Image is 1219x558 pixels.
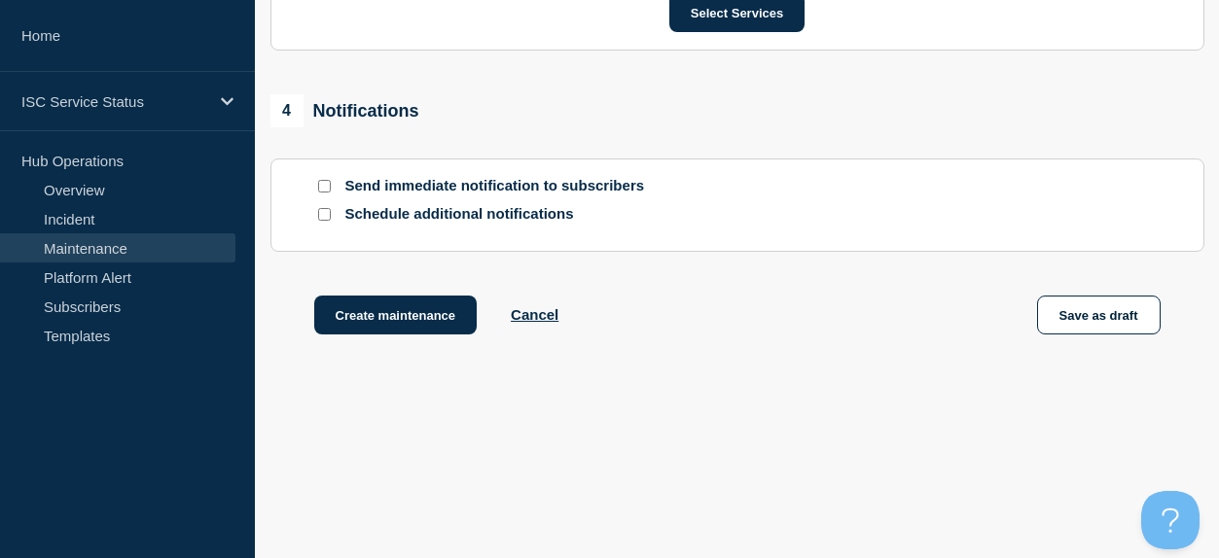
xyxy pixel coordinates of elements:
[1037,296,1161,334] button: Save as draft
[21,93,208,110] p: ISC Service Status
[1141,491,1200,549] iframe: Help Scout Beacon - Open
[345,205,657,224] p: Schedule additional notifications
[318,180,331,192] input: Send immediate notification to subscribers
[270,94,419,127] div: Notifications
[270,94,304,127] span: 4
[345,177,657,195] p: Send immediate notification to subscribers
[511,306,558,323] button: Cancel
[314,296,478,334] button: Create maintenance
[318,208,331,221] input: Schedule additional notifications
